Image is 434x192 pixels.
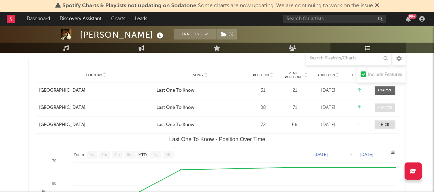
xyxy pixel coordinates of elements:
div: [PERSON_NAME] [80,29,165,41]
button: (3) [217,29,237,39]
a: [GEOGRAPHIC_DATA] [39,122,153,128]
a: Last One To Know [156,122,244,128]
div: [DATE] [311,87,345,94]
button: Tracking [174,29,216,39]
text: 1m [101,153,107,157]
text: 1y [153,153,157,157]
text: 80 [52,181,56,185]
div: 31 [248,87,279,94]
a: Leads [130,12,152,26]
div: 66 [282,122,308,128]
div: [DATE] [311,104,345,111]
span: Song [193,73,203,77]
a: Charts [106,12,130,26]
text: 6m [127,153,132,157]
text: YTD [138,153,146,157]
div: [GEOGRAPHIC_DATA] [39,87,85,94]
div: [GEOGRAPHIC_DATA] [39,122,85,128]
input: Search for artists [283,15,386,23]
text: 1w [89,153,94,157]
a: [GEOGRAPHIC_DATA] [39,87,153,94]
text: [DATE] [315,152,328,157]
a: [GEOGRAPHIC_DATA] [39,104,153,111]
a: Last One To Know [156,104,244,111]
text: All [165,153,170,157]
div: Last One To Know [156,122,195,128]
div: Include Features [368,71,402,79]
a: Dashboard [22,12,55,26]
span: ( 3 ) [216,29,237,39]
div: 99 + [408,14,417,19]
span: Added On [317,73,335,77]
text: [DATE] [360,152,373,157]
text: Zoom [73,153,84,157]
div: [GEOGRAPHIC_DATA] [39,104,85,111]
div: Last One To Know [156,104,195,111]
div: 21 [282,87,308,94]
span: Country [86,73,102,77]
button: 99+ [406,16,411,22]
input: Search Playlists/Charts [306,52,391,65]
a: Last One To Know [156,87,244,94]
span: : Some charts are now updating. We are continuing to work on the issue [62,3,373,9]
span: Trend [351,73,363,77]
text: 3m [114,153,120,157]
text: Last One To Know - Position Over Time [169,136,265,142]
div: 88 [248,104,279,111]
div: 71 [282,104,308,111]
div: [DATE] [311,122,345,128]
span: Position [253,73,269,77]
div: 72 [248,122,279,128]
a: Discovery Assistant [55,12,106,26]
text: → [349,152,353,157]
span: Peak Position [282,71,304,79]
div: Last One To Know [156,87,195,94]
span: Dismiss [375,3,379,9]
span: Spotify Charts & Playlists not updating on Sodatone [62,3,196,9]
text: 70 [52,159,56,163]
